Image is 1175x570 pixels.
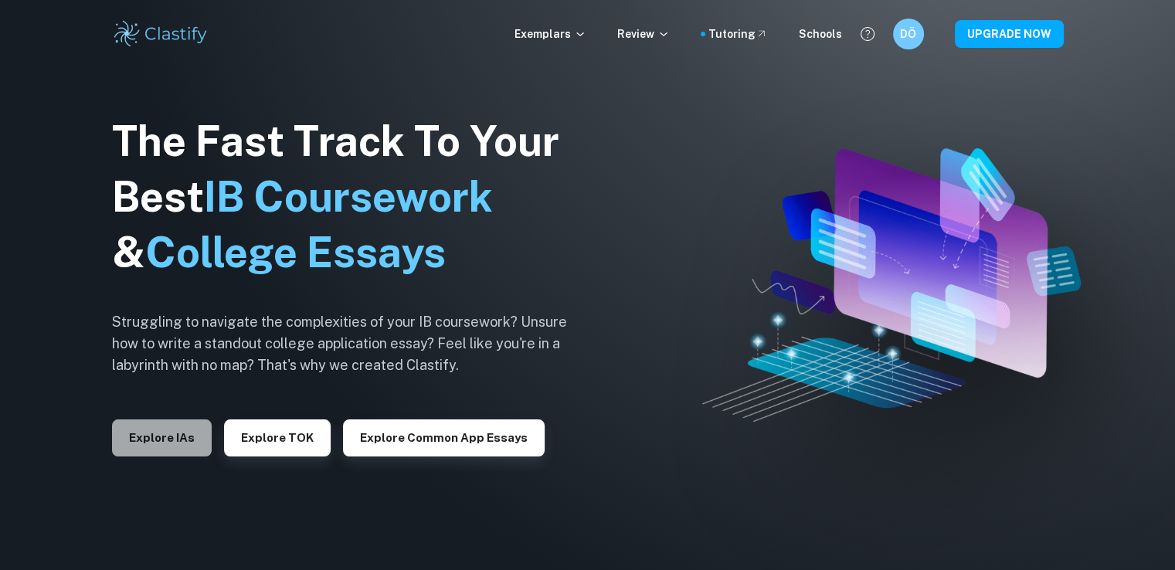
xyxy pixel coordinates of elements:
a: Explore Common App essays [343,429,545,444]
p: Exemplars [514,25,586,42]
h6: DÖ [899,25,917,42]
button: Help and Feedback [854,21,881,47]
button: Explore Common App essays [343,419,545,456]
a: Tutoring [708,25,768,42]
button: Explore IAs [112,419,212,456]
button: UPGRADE NOW [955,20,1064,48]
button: Explore TOK [224,419,331,456]
span: IB Coursework [204,172,493,221]
a: Schools [799,25,842,42]
h6: Struggling to navigate the complexities of your IB coursework? Unsure how to write a standout col... [112,311,591,376]
h1: The Fast Track To Your Best & [112,114,591,280]
a: Explore TOK [224,429,331,444]
a: Explore IAs [112,429,212,444]
img: Clastify hero [702,148,1081,422]
button: DÖ [893,19,924,49]
img: Clastify logo [112,19,210,49]
span: College Essays [145,228,446,277]
p: Review [617,25,670,42]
